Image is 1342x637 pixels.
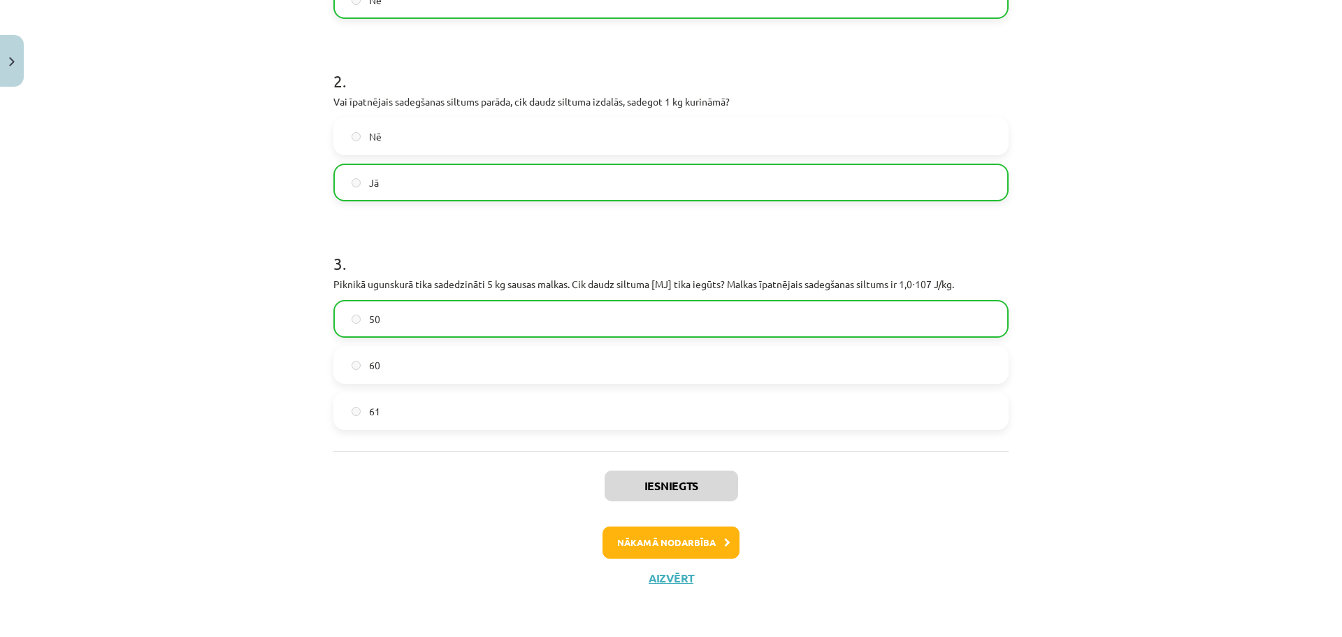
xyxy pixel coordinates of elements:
[333,277,1009,292] p: Piknikā ugunskurā tika sadedzināti 5 kg sausas malkas. Cik daudz siltuma [MJ] tika iegūts? Malkas...
[644,571,698,585] button: Aizvērt
[369,176,379,190] span: Jā
[369,129,382,144] span: Nē
[605,471,738,501] button: Iesniegts
[333,94,1009,109] p: Vai īpatnējais sadegšanas siltums parāda, cik daudz siltuma izdalās, sadegot 1 kg kurināmā?
[352,407,361,416] input: 61
[603,527,739,559] button: Nākamā nodarbība
[369,312,380,327] span: 50
[352,315,361,324] input: 50
[352,178,361,187] input: Jā
[369,358,380,373] span: 60
[9,57,15,66] img: icon-close-lesson-0947bae3869378f0d4975bcd49f059093ad1ed9edebbc8119c70593378902aed.svg
[333,229,1009,273] h1: 3 .
[369,404,380,419] span: 61
[352,132,361,141] input: Nē
[333,47,1009,90] h1: 2 .
[352,361,361,370] input: 60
